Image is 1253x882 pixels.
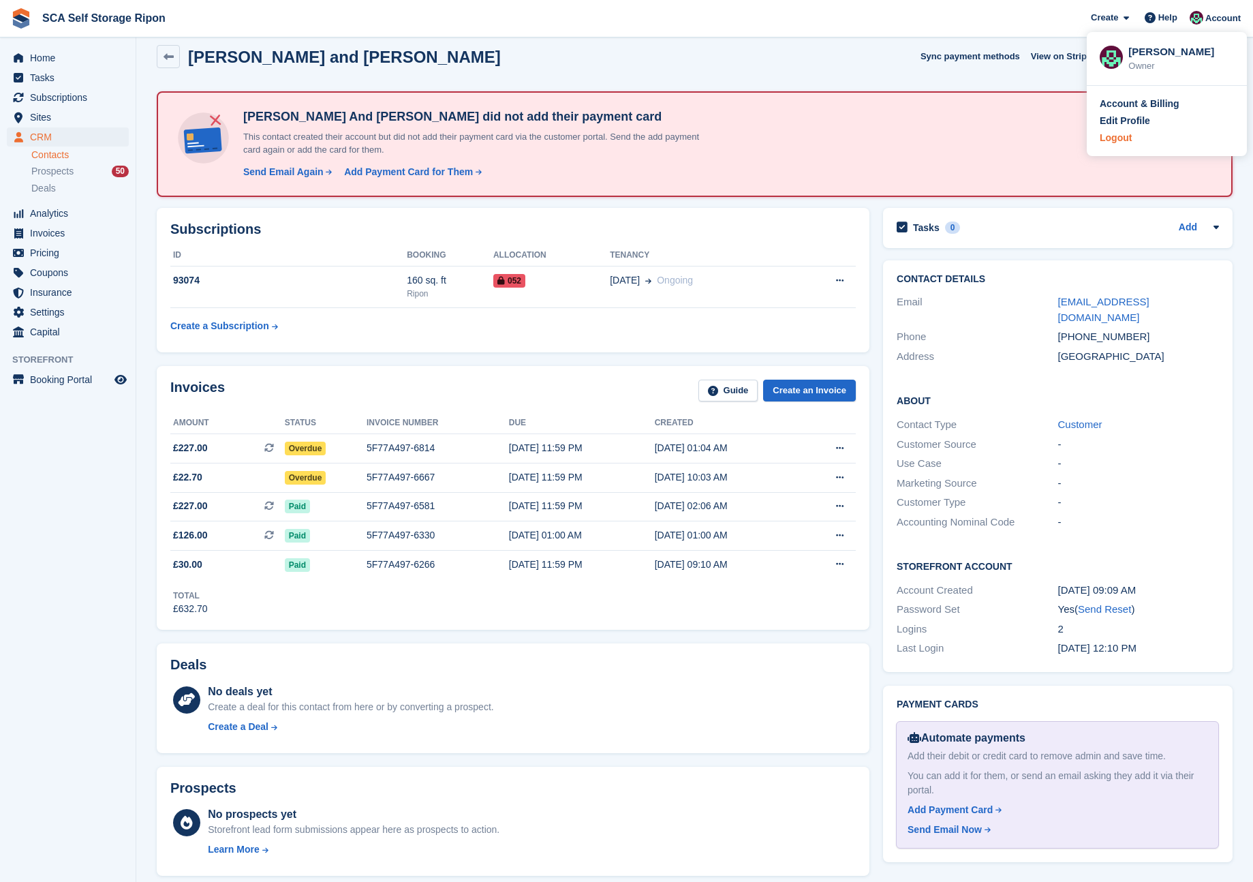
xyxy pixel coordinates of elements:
div: Use Case [897,456,1057,472]
a: menu [7,283,129,302]
th: Invoice number [367,412,509,434]
a: menu [7,303,129,322]
div: 160 sq. ft [407,273,493,288]
a: Account & Billing [1100,97,1234,111]
div: - [1058,515,1219,530]
th: Due [509,412,655,434]
span: Capital [30,322,112,341]
img: Sam Chapman [1100,46,1123,69]
span: Paid [285,558,310,572]
span: £30.00 [173,558,202,572]
a: menu [7,224,129,243]
div: [DATE] 02:06 AM [655,499,799,513]
div: Customer Source [897,437,1057,453]
a: Create a Subscription [170,314,278,339]
div: Phone [897,329,1057,345]
a: Create an Invoice [763,380,856,402]
a: menu [7,48,129,67]
div: Yes [1058,602,1219,618]
span: Insurance [30,283,112,302]
div: Accounting Nominal Code [897,515,1057,530]
div: Ripon [407,288,493,300]
span: Subscriptions [30,88,112,107]
a: menu [7,204,129,223]
div: 5F77A497-6266 [367,558,509,572]
span: Create [1091,11,1118,25]
a: menu [7,88,129,107]
div: - [1058,495,1219,511]
th: Status [285,412,367,434]
div: Account Created [897,583,1057,598]
div: 50 [112,166,129,177]
div: Storefront lead form submissions appear here as prospects to action. [208,823,499,837]
div: Create a deal for this contact from here or by converting a prospect. [208,700,493,714]
div: Logout [1100,131,1132,145]
div: Create a Deal [208,720,268,734]
div: 2 [1058,622,1219,637]
div: Create a Subscription [170,319,269,333]
span: Ongoing [657,275,693,286]
p: This contact created their account but did not add their payment card via the customer portal. Se... [238,130,715,157]
div: [DATE] 01:00 AM [655,528,799,543]
div: You can add it for them, or send an email asking they add it via their portal. [908,769,1207,797]
div: Account & Billing [1100,97,1179,111]
span: Prospects [31,165,74,178]
div: [PERSON_NAME] [1128,44,1234,57]
div: No prospects yet [208,806,499,823]
a: Customer [1058,419,1102,430]
span: £126.00 [173,528,208,543]
h2: Prospects [170,780,236,796]
div: 5F77A497-6581 [367,499,509,513]
div: [DATE] 01:00 AM [509,528,655,543]
div: Edit Profile [1100,114,1150,128]
h2: Payment cards [897,699,1219,710]
a: Logout [1100,131,1234,145]
span: Home [30,48,112,67]
a: Send Reset [1078,603,1131,615]
a: Learn More [208,842,499,857]
time: 2025-06-30 11:10:47 UTC [1058,642,1137,654]
a: Prospects 50 [31,164,129,179]
span: CRM [30,127,112,147]
th: ID [170,245,407,267]
div: [DATE] 09:09 AM [1058,583,1219,598]
h2: Subscriptions [170,222,856,237]
span: Storefront [12,353,136,367]
span: Pricing [30,243,112,262]
h2: About [897,393,1219,407]
div: [GEOGRAPHIC_DATA] [1058,349,1219,365]
a: menu [7,370,129,389]
span: Coupons [30,263,112,282]
div: [DATE] 10:03 AM [655,470,799,485]
div: £632.70 [173,602,208,616]
span: Help [1158,11,1177,25]
span: Tasks [30,68,112,87]
div: Password Set [897,602,1057,618]
div: Automate payments [908,730,1207,746]
button: Sync payment methods [921,45,1020,67]
span: Analytics [30,204,112,223]
div: - [1058,456,1219,472]
div: [PHONE_NUMBER] [1058,329,1219,345]
a: Deals [31,181,129,196]
span: Invoices [30,224,112,243]
div: [DATE] 11:59 PM [509,499,655,513]
div: - [1058,437,1219,453]
h2: Contact Details [897,274,1219,285]
img: Sam Chapman [1190,11,1203,25]
a: menu [7,243,129,262]
div: [DATE] 11:59 PM [509,558,655,572]
a: menu [7,108,129,127]
h2: [PERSON_NAME] and [PERSON_NAME] [188,48,501,66]
a: Contacts [31,149,129,162]
div: Logins [897,622,1057,637]
span: Sites [30,108,112,127]
th: Created [655,412,799,434]
div: 5F77A497-6330 [367,528,509,543]
span: Booking Portal [30,370,112,389]
h2: Storefront Account [897,559,1219,573]
img: no-card-linked-e7822e413c904bf8b177c4d89f31251c4716f9871600ec3ca5bfc59e148c83f4.svg [174,109,232,167]
span: Paid [285,529,310,543]
div: Customer Type [897,495,1057,511]
span: 052 [493,274,525,288]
